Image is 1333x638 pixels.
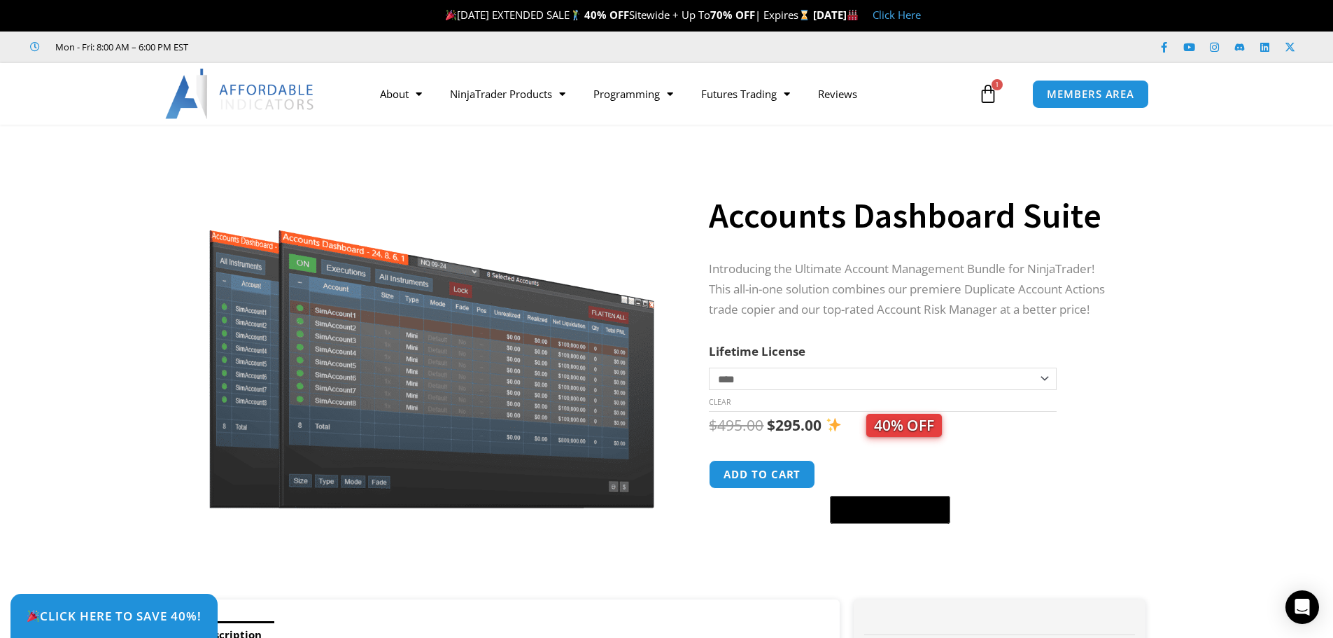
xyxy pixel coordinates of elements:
img: 🎉 [446,10,456,20]
img: ⌛ [799,10,810,20]
span: $ [709,415,717,435]
span: 40% OFF [866,414,942,437]
a: Clear options [709,397,731,407]
a: About [366,78,436,110]
bdi: 495.00 [709,415,763,435]
span: Mon - Fri: 8:00 AM – 6:00 PM EST [52,39,188,55]
h1: Accounts Dashboard Suite [709,191,1117,240]
iframe: PayPal Message 1 [709,532,1117,545]
a: 🎉Click Here to save 40%! [10,594,218,638]
strong: [DATE] [813,8,859,22]
a: Futures Trading [687,78,804,110]
span: MEMBERS AREA [1047,89,1134,99]
a: Reviews [804,78,871,110]
img: 🏌️‍♂️ [570,10,581,20]
strong: 40% OFF [584,8,629,22]
label: Lifetime License [709,343,805,359]
a: NinjaTrader Products [436,78,579,110]
span: $ [767,415,775,435]
a: 1 [957,74,1019,114]
img: 🎉 [27,610,39,622]
img: ✨ [826,417,841,432]
img: LogoAI | Affordable Indicators – NinjaTrader [165,69,316,119]
a: Click Here [873,8,921,22]
strong: 70% OFF [710,8,755,22]
a: Programming [579,78,687,110]
a: MEMBERS AREA [1032,80,1149,109]
span: 1 [992,79,1003,90]
button: Buy with GPay [830,496,950,524]
nav: Menu [366,78,975,110]
div: Open Intercom Messenger [1285,590,1319,624]
p: Introducing the Ultimate Account Management Bundle for NinjaTrader! This all-in-one solution comb... [709,259,1117,320]
span: Click Here to save 40%! [27,610,202,622]
span: [DATE] EXTENDED SALE Sitewide + Up To | Expires [442,8,813,22]
button: Add to cart [709,460,815,489]
bdi: 295.00 [767,415,821,435]
iframe: Customer reviews powered by Trustpilot [208,40,418,54]
img: 🏭 [847,10,858,20]
iframe: Secure express checkout frame [827,458,953,492]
